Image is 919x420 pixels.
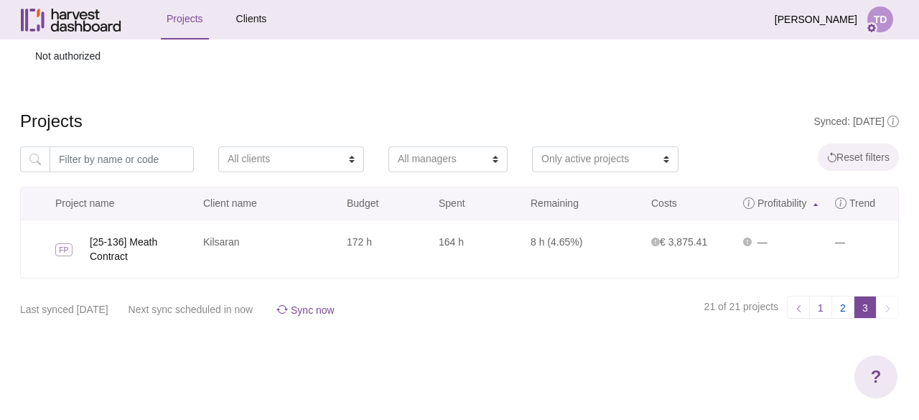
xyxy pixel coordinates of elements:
[55,243,73,256] span: FP
[831,296,854,319] a: 2
[775,6,857,33] span: [PERSON_NAME]
[866,22,877,34] img: cog-e4e9bd55705c3e84b875c42d266d06cbe174c2c802f3baa39dd1ae1459a526d9.svg
[338,220,430,278] td: 172 h
[430,220,522,278] td: 164 h
[835,236,845,248] span: —
[699,290,899,325] div: pager
[522,220,643,278] td: 8 h (4.65%)
[813,116,899,127] span: Synced: [DATE]
[21,187,195,220] a: Project name
[827,152,836,162] img: reset-bc4064c213aae549e03720cbf3fb1d619a9d78388896aee0bf01f396d2264aee.svg
[643,187,734,220] a: Costs
[29,154,41,165] img: magnifying_glass-9633470533d9fd158e8a2866facaf6f50ffe4556dd3e3cea1e8f9016ea29b4ad.svg
[21,9,121,32] img: Harvest Dashboard
[651,236,707,248] span: € 3,875.41
[757,236,768,248] span: —
[883,304,892,313] img: next_page-9ba6c31611d47eb0073bdffe2dc34f725c00f82d4607e028062685670506e766.svg
[522,187,643,220] a: Remaining
[854,296,877,319] span: 3
[809,296,832,319] a: 1
[276,304,288,315] img: sync_now-9c84e01d8e912370ba7b9fb2087a1ae7f330ac19c7649f77bb8f951fbc3f49ac.svg
[826,187,898,220] a: Trend
[734,187,826,220] a: Profitability
[871,364,882,390] span: ?
[129,304,253,315] span: Next sync scheduled in now
[338,187,430,220] a: Budget
[20,304,108,315] span: Last synced [DATE]
[794,304,803,313] img: prev_page-6ab07efff2b4ea05bd4ed976ef00b4073bfe12368ffe2e5f36c3acf287bddd1c.svg
[90,235,195,263] a: [25-136] Meath Contract
[20,39,899,73] p: Not authorized
[704,301,779,312] span: 21 of 21 projects
[818,144,899,171] button: Reset filters
[50,146,194,172] input: Filter by name or code
[195,187,338,220] a: Client name
[430,187,522,220] a: Spent
[273,301,341,319] button: Sync now
[813,203,818,206] img: sort_asc-486e9ffe7a5d0b5d827ae023700817ec45ee8f01fe4fbbf760f7c6c7b9d19fda.svg
[20,111,899,132] h4: Projects
[203,236,240,248] a: Kilsaran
